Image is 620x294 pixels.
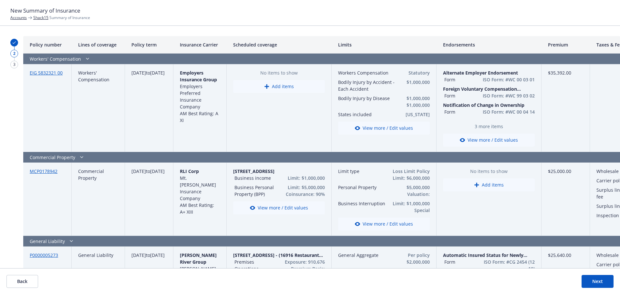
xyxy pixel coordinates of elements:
div: Workers' Compensation [23,54,437,64]
span: [DATE] [150,252,165,258]
span: Limit: $1,000,000 Special [389,200,430,214]
span: Loss Limit Policy Limit: $6,000,000 AOP Deductible: $25,000 [389,168,430,181]
a: MCP0178942 [30,168,57,174]
button: Form [444,92,479,99]
span: Statutory [406,69,430,76]
span: No items to show [443,168,535,175]
button: ISO Form: #WC 00 03 01 [481,76,535,83]
button: Form [444,76,479,83]
span: RLI Corp [180,168,199,174]
button: Form [444,259,477,265]
button: $1,000,000 $1,000,000 [406,95,430,108]
span: States included [338,111,403,118]
span: Employers Insurance Group [180,70,217,83]
span: Exposure: 910,676 Premium Basis: Revenue ($) Rate: 11.06 [273,259,325,272]
span: Bodily Injury by Disease [338,95,403,102]
button: Limit: $1,000,000 [276,175,325,181]
button: Bodily Injury by Accident - Each Accident [338,79,403,92]
span: Notification of Change in Ownership [443,102,535,108]
button: View more / Edit values [338,218,430,230]
div: Endorsements [437,36,542,54]
button: Business Personal Property (BPP) [234,184,274,198]
button: ISO Form: #WC 99 03 02 [481,92,535,99]
span: [US_STATE] [406,111,430,118]
button: Next [582,275,614,288]
span: AM Best Rating: A+ XIII [180,202,214,215]
button: Automatic Insured Status for Newly Acquired or Formed Limited Liability Companies [443,252,535,259]
div: Insurance Carrier [173,36,227,54]
button: Resize column [67,36,72,53]
div: 2 [10,50,18,57]
button: View more / Edit values [233,201,325,214]
button: $2,000,000 [398,268,430,275]
span: [PERSON_NAME] River Group [180,252,217,265]
div: Workers' Compensation [72,64,125,152]
button: Business Interruption [338,200,387,207]
button: Limit type [338,168,387,175]
button: Back [6,275,38,288]
button: Resize column [536,36,542,53]
span: [DATE] [150,168,165,174]
button: $1,000,000 [406,79,430,86]
div: Policy term [125,36,173,54]
a: P0000005273 [30,252,58,258]
button: Resize column [222,36,227,53]
div: Premium [542,36,590,54]
div: Scheduled coverage [227,36,332,54]
span: [DATE] [131,70,146,76]
button: Personal Property [338,184,387,191]
button: Resize column [168,36,173,53]
span: [DATE] [131,168,146,174]
span: ISO Form: #CG 2454 (12 19) [479,259,535,272]
div: to [125,163,173,236]
button: Per policy $2,000,000 [398,252,430,265]
button: Form [444,108,479,115]
button: Premises Operations [234,259,270,272]
div: Commercial Property [72,163,125,236]
button: Resize column [120,36,125,53]
a: Shack15 [33,15,48,20]
button: Workers Compensation [338,69,403,76]
button: Resize column [431,36,437,53]
span: Summary of Insurance [33,15,90,20]
div: General Liability [23,236,437,247]
span: 3 more items [443,123,535,130]
button: Resize column [585,36,590,53]
button: General Aggregate [338,252,395,259]
a: Accounts [10,15,27,20]
span: AM Best Rating: A XI [180,110,218,123]
button: $5,000,000 Valuation: Replacement Cost Special [389,184,430,198]
button: Limit: $5,000,000 Coinsurance: 90% [276,184,325,198]
button: Add items [233,80,325,93]
span: Employers Preferred Insurance Company [180,83,202,110]
div: to [125,64,173,152]
span: [STREET_ADDRESS] [233,168,325,175]
span: Alternate Employer Endorsement [443,69,535,76]
button: Foreign Voluntary Compensation Endorsement [443,86,535,92]
span: [DATE] [131,252,146,258]
button: Products & Completed Operations Aggregate [338,268,395,281]
span: Mt. [PERSON_NAME] Insurance Company [180,175,216,201]
button: Business income [234,175,274,181]
h1: New Summary of Insurance [10,6,610,15]
div: Policy number [23,36,72,54]
div: Commercial Property [23,152,437,163]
